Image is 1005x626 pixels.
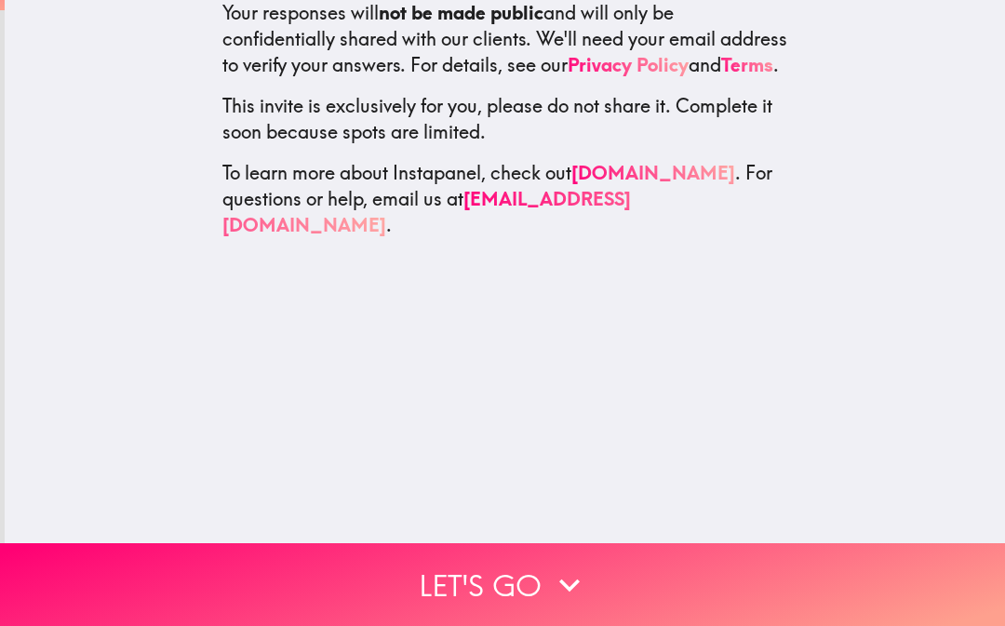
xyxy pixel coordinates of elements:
[222,93,788,145] p: This invite is exclusively for you, please do not share it. Complete it soon because spots are li...
[571,161,735,184] a: [DOMAIN_NAME]
[568,53,689,76] a: Privacy Policy
[222,160,788,238] p: To learn more about Instapanel, check out . For questions or help, email us at .
[379,1,543,24] b: not be made public
[721,53,773,76] a: Terms
[222,187,631,236] a: [EMAIL_ADDRESS][DOMAIN_NAME]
